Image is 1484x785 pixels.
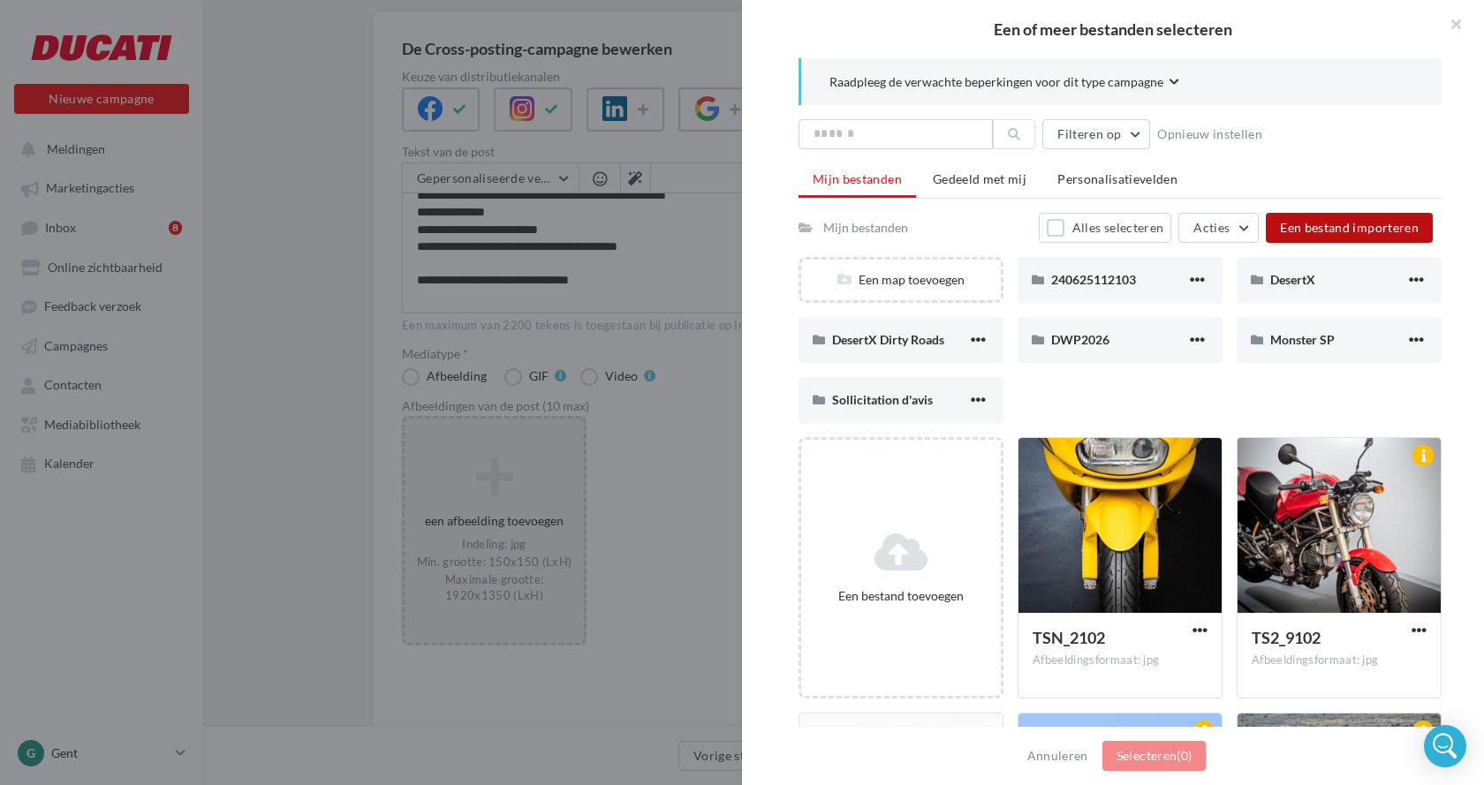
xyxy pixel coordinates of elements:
[1424,725,1466,767] div: Open Intercom Messenger
[1280,220,1419,235] span: Een bestand importeren
[1266,213,1433,243] button: Een bestand importeren
[1039,213,1171,243] button: Alles selecteren
[1033,653,1208,668] div: Afbeeldingsformaat: jpg
[829,72,1179,94] button: Raadpleeg de verwachte beperkingen voor dit type campagne
[1252,628,1321,647] span: TS2_9102
[1252,653,1427,668] div: Afbeeldingsformaat: jpg
[1057,171,1177,186] span: Personalisatievelden
[770,21,1456,37] h2: Een of meer bestanden selecteren
[813,171,902,186] span: Mijn bestanden
[1102,741,1207,771] button: Selecteren(0)
[1150,124,1269,145] button: Opnieuw instellen
[1193,220,1230,235] span: Acties
[1042,119,1150,149] button: Filteren op
[832,332,944,347] span: DesertX Dirty Roads
[829,73,1163,91] span: Raadpleeg de verwachte beperkingen voor dit type campagne
[808,587,994,605] div: Een bestand toevoegen
[801,271,1001,289] div: Een map toevoegen
[1051,272,1136,287] span: 240625112103
[1033,628,1105,647] span: TSN_2102
[1178,213,1259,243] button: Acties
[1270,332,1335,347] span: Monster SP
[832,392,933,407] span: Sollicitation d'avis
[1020,745,1095,766] button: Annuleren
[1270,272,1315,287] span: DesertX
[1177,748,1192,763] span: (0)
[823,219,908,237] div: Mijn bestanden
[1051,332,1109,347] span: DWP2026
[933,171,1026,186] span: Gedeeld met mij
